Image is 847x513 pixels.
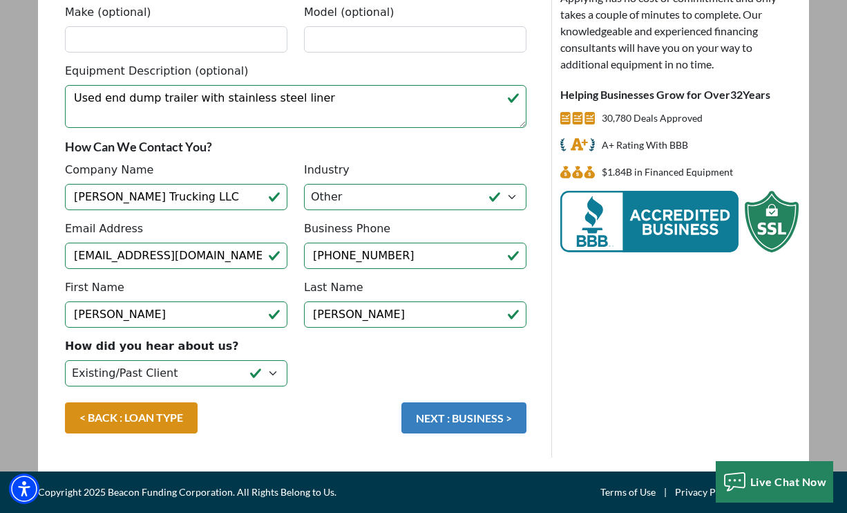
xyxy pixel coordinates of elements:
span: Copyright 2025 Beacon Funding Corporation. All Rights Belong to Us. [38,484,336,501]
p: 30,780 Deals Approved [602,110,703,127]
span: Live Chat Now [750,475,827,488]
p: A+ Rating With BBB [602,137,688,153]
label: Equipment Description (optional) [65,63,248,80]
div: Accessibility Menu [9,474,39,504]
p: Helping Businesses Grow for Over Years [560,86,799,103]
img: BBB Acredited Business and SSL Protection [560,191,799,252]
label: Company Name [65,162,153,178]
span: 32 [730,88,743,101]
label: Business Phone [304,221,390,237]
p: How Can We Contact You? [65,138,526,155]
a: < BACK : LOAN TYPE [65,402,198,433]
label: Email Address [65,221,143,237]
label: First Name [65,279,124,296]
label: Industry [304,162,350,178]
button: Live Chat Now [716,461,834,503]
label: Last Name [304,279,363,296]
button: NEXT : BUSINESS > [401,402,526,433]
span: | [656,484,675,501]
a: Privacy Policy [675,484,736,501]
label: Make (optional) [65,4,151,21]
iframe: reCAPTCHA [304,338,514,392]
label: Model (optional) [304,4,394,21]
label: How did you hear about us? [65,338,239,355]
a: Terms of Use [600,484,656,501]
p: $1,843,753,590 in Financed Equipment [602,164,733,180]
